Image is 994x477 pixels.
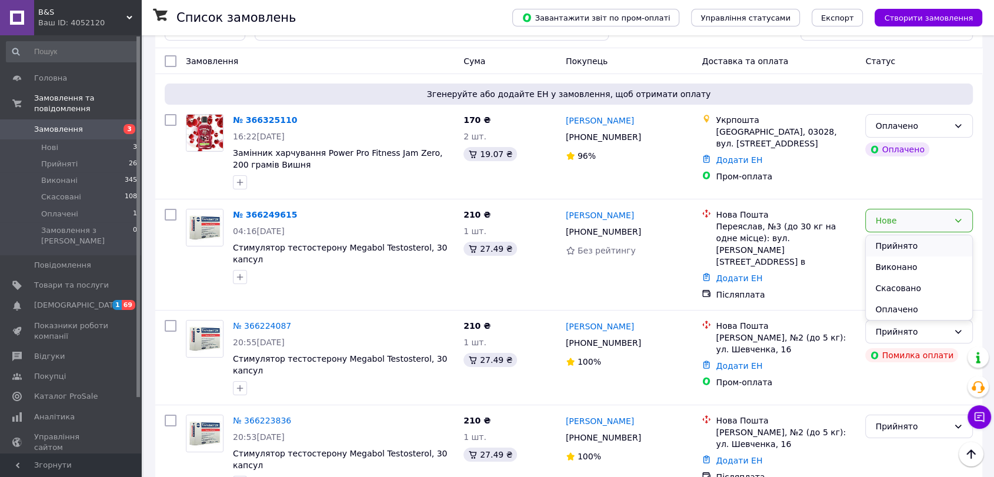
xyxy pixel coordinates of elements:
span: Завантажити звіт по пром-оплаті [522,12,670,23]
div: Оплачено [875,119,949,132]
span: Каталог ProSale [34,391,98,402]
span: 170 ₴ [463,115,491,125]
span: Управління статусами [701,14,790,22]
span: 0 [133,225,137,246]
span: Створити замовлення [884,14,973,22]
span: [DEMOGRAPHIC_DATA] [34,300,121,311]
li: Оплачено [866,299,972,320]
a: Додати ЕН [716,155,762,165]
a: Стимулятор тестостерону Megabol Testosterol, 30 капсул [233,243,447,264]
div: [PHONE_NUMBER] [563,335,643,351]
span: 69 [122,300,135,310]
div: [PHONE_NUMBER] [563,224,643,240]
span: Без рейтингу [578,246,636,255]
div: Пром-оплата [716,376,856,388]
span: 1 [112,300,122,310]
button: Наверх [959,442,983,466]
a: Додати ЕН [716,361,762,371]
span: Замовлення [34,124,83,135]
span: 108 [125,192,137,202]
img: Фото товару [186,115,223,151]
img: Фото товару [186,209,223,246]
span: 1 шт. [463,338,486,347]
a: № 366325110 [233,115,297,125]
span: Покупці [34,371,66,382]
span: 16:22[DATE] [233,132,285,141]
img: Фото товару [186,415,223,452]
span: 20:53[DATE] [233,432,285,442]
span: 96% [578,151,596,161]
span: Доставка та оплата [702,56,788,66]
div: Оплачено [865,142,929,156]
span: Статус [865,56,895,66]
li: Скасовано [866,278,972,299]
span: 210 ₴ [463,416,491,425]
div: Нове [875,214,949,227]
span: 2 шт. [463,132,486,141]
span: Прийняті [41,159,78,169]
a: Стимулятор тестостерону Megabol Testosterol, 30 капсул [233,449,447,470]
span: Показники роботи компанії [34,321,109,342]
span: Товари та послуги [34,280,109,291]
span: 100% [578,452,601,461]
span: 210 ₴ [463,321,491,331]
span: Замовлення та повідомлення [34,93,141,114]
div: Пром-оплата [716,171,856,182]
div: Прийнято [875,420,949,433]
div: 27.49 ₴ [463,448,517,462]
span: Відгуки [34,351,65,362]
div: [PHONE_NUMBER] [563,429,643,446]
span: Згенеруйте або додайте ЕН у замовлення, щоб отримати оплату [169,88,968,100]
span: Покупець [566,56,608,66]
span: Замовлення з [PERSON_NAME] [41,225,133,246]
button: Чат з покупцем [968,405,991,429]
div: Нова Пошта [716,415,856,426]
div: Післяплата [716,289,856,301]
a: Створити замовлення [863,12,982,22]
span: 3 [124,124,135,134]
img: Фото товару [186,321,223,357]
div: [PERSON_NAME], №2 (до 5 кг): ул. Шевченка, 16 [716,426,856,450]
a: [PERSON_NAME] [566,415,634,427]
span: 100% [578,357,601,366]
div: [PERSON_NAME], №2 (до 5 кг): ул. Шевченка, 16 [716,332,856,355]
span: Повідомлення [34,260,91,271]
div: Прийнято [875,325,949,338]
a: [PERSON_NAME] [566,115,634,126]
span: Скасовані [41,192,81,202]
a: Замінник харчування Power Pro Fitness Jam Zero, 200 грамів Вишня [233,148,442,169]
span: 1 шт. [463,432,486,442]
button: Завантажити звіт по пром-оплаті [512,9,679,26]
span: 1 [133,209,137,219]
span: B&S [38,7,126,18]
input: Пошук [6,41,138,62]
div: Ваш ID: 4052120 [38,18,141,28]
a: Додати ЕН [716,456,762,465]
span: Управління сайтом [34,432,109,453]
div: Нова Пошта [716,320,856,332]
a: [PERSON_NAME] [566,321,634,332]
span: Замовлення [186,56,238,66]
li: Прийнято [866,235,972,256]
a: Стимулятор тестостерону Megabol Testosterol, 30 капсул [233,354,447,375]
button: Експорт [812,9,863,26]
div: 27.49 ₴ [463,242,517,256]
a: № 366223836 [233,416,291,425]
div: 27.49 ₴ [463,353,517,367]
span: Виконані [41,175,78,186]
a: № 366224087 [233,321,291,331]
span: 210 ₴ [463,210,491,219]
div: 19.07 ₴ [463,147,517,161]
span: Cума [463,56,485,66]
span: 20:55[DATE] [233,338,285,347]
div: Укрпошта [716,114,856,126]
div: [PHONE_NUMBER] [563,129,643,145]
li: Виконано [866,256,972,278]
div: Нова Пошта [716,209,856,221]
span: Експорт [821,14,854,22]
button: Створити замовлення [875,9,982,26]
